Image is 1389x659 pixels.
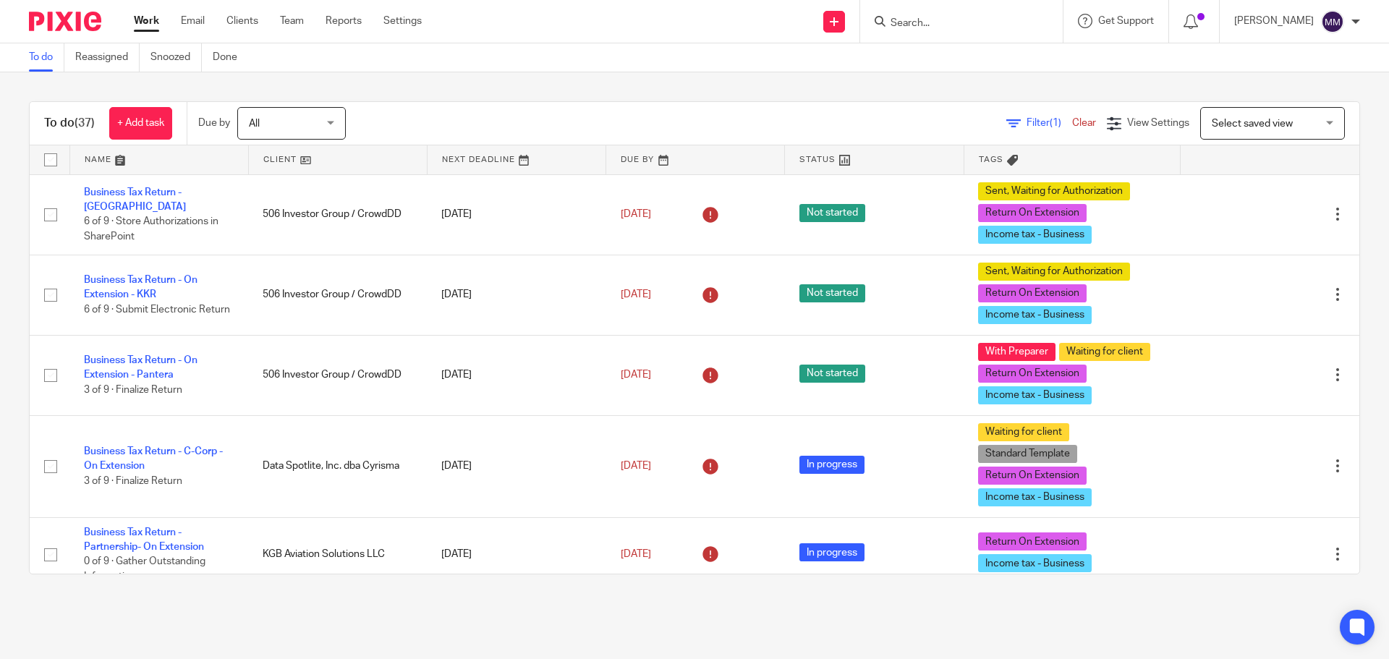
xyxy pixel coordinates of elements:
span: Waiting for client [1059,343,1150,361]
td: [DATE] [427,415,606,517]
h1: To do [44,116,95,131]
span: In progress [799,456,865,474]
td: KGB Aviation Solutions LLC [248,517,427,592]
span: (1) [1050,118,1061,128]
span: In progress [799,543,865,561]
span: 3 of 9 · Finalize Return [84,385,182,395]
a: Reassigned [75,43,140,72]
td: [DATE] [427,517,606,592]
span: Return On Extension [978,467,1087,485]
a: Business Tax Return - On Extension - Pantera [84,355,197,380]
span: [DATE] [621,370,651,380]
span: Sent, Waiting for Authorization [978,182,1130,200]
span: Get Support [1098,16,1154,26]
span: Return On Extension [978,204,1087,222]
span: Return On Extension [978,284,1087,302]
span: Income tax - Business [978,226,1092,244]
td: Data Spotlite, Inc. dba Cyrisma [248,415,427,517]
span: View Settings [1127,118,1189,128]
p: Due by [198,116,230,130]
td: [DATE] [427,174,606,255]
td: 506 Investor Group / CrowdDD [248,255,427,335]
span: Income tax - Business [978,488,1092,506]
a: Business Tax Return - [GEOGRAPHIC_DATA] [84,187,186,212]
a: Snoozed [150,43,202,72]
span: Not started [799,284,865,302]
span: Not started [799,204,865,222]
span: Income tax - Business [978,554,1092,572]
span: All [249,119,260,129]
a: Business Tax Return - Partnership- On Extension [84,527,204,552]
a: + Add task [109,107,172,140]
a: Business Tax Return - On Extension - KKR [84,275,197,299]
span: [DATE] [621,289,651,299]
a: Work [134,14,159,28]
span: With Preparer [978,343,1055,361]
a: Clients [226,14,258,28]
a: To do [29,43,64,72]
span: Select saved view [1212,119,1293,129]
a: Settings [383,14,422,28]
span: Income tax - Business [978,386,1092,404]
span: 6 of 9 · Submit Electronic Return [84,305,230,315]
img: svg%3E [1321,10,1344,33]
span: 3 of 9 · Finalize Return [84,476,182,486]
span: Standard Template [978,445,1077,463]
p: [PERSON_NAME] [1234,14,1314,28]
span: 0 of 9 · Gather Outstanding Information [84,556,205,582]
td: [DATE] [427,335,606,415]
td: [DATE] [427,255,606,335]
span: [DATE] [621,549,651,559]
img: Pixie [29,12,101,31]
a: Team [280,14,304,28]
a: Business Tax Return - C-Corp - On Extension [84,446,223,471]
span: Tags [979,156,1003,163]
span: Income tax - Business [978,306,1092,324]
span: Filter [1027,118,1072,128]
a: Done [213,43,248,72]
span: Waiting for client [978,423,1069,441]
input: Search [889,17,1019,30]
td: 506 Investor Group / CrowdDD [248,174,427,255]
span: [DATE] [621,209,651,219]
a: Email [181,14,205,28]
a: Reports [326,14,362,28]
a: Clear [1072,118,1096,128]
span: Return On Extension [978,365,1087,383]
span: Not started [799,365,865,383]
span: Return On Extension [978,532,1087,550]
span: [DATE] [621,461,651,471]
span: (37) [75,117,95,129]
span: 6 of 9 · Store Authorizations in SharePoint [84,217,218,242]
span: Sent, Waiting for Authorization [978,263,1130,281]
td: 506 Investor Group / CrowdDD [248,335,427,415]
